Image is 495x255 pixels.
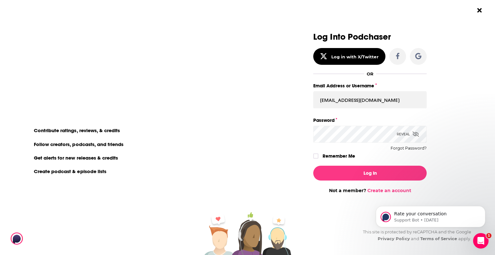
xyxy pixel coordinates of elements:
button: Forgot Password? [391,146,427,151]
span: 1 [486,233,491,238]
li: Contribute ratings, reviews, & credits [30,126,125,134]
div: Log in with X/Twitter [331,54,379,59]
li: Follow creators, podcasts, and friends [30,140,128,148]
img: Podchaser - Follow, Share and Rate Podcasts [11,232,73,245]
a: Podchaser - Follow, Share and Rate Podcasts [11,232,67,245]
iframe: Intercom live chat [473,233,489,249]
label: Password [313,116,427,124]
label: Email Address or Username [313,82,427,90]
button: Close Button [473,4,486,16]
a: Create an account [367,188,411,193]
a: Privacy Policy [378,236,410,241]
li: On Podchaser you can: [30,115,159,121]
h3: Log Into Podchaser [313,32,427,42]
input: Email Address or Username [313,91,427,109]
a: Terms of Service [420,236,457,241]
button: Log In [313,166,427,181]
div: OR [367,71,374,76]
div: Reveal [397,126,419,143]
div: Not a member? [313,188,427,193]
a: create an account [61,34,124,43]
div: This site is protected by reCAPTCHA and the Google and apply. [358,229,471,242]
li: Create podcast & episode lists [30,167,111,175]
label: Remember Me [323,152,355,160]
button: Log in with X/Twitter [313,48,385,65]
iframe: Intercom notifications message [366,192,495,238]
li: Get alerts for new releases & credits [30,153,122,162]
